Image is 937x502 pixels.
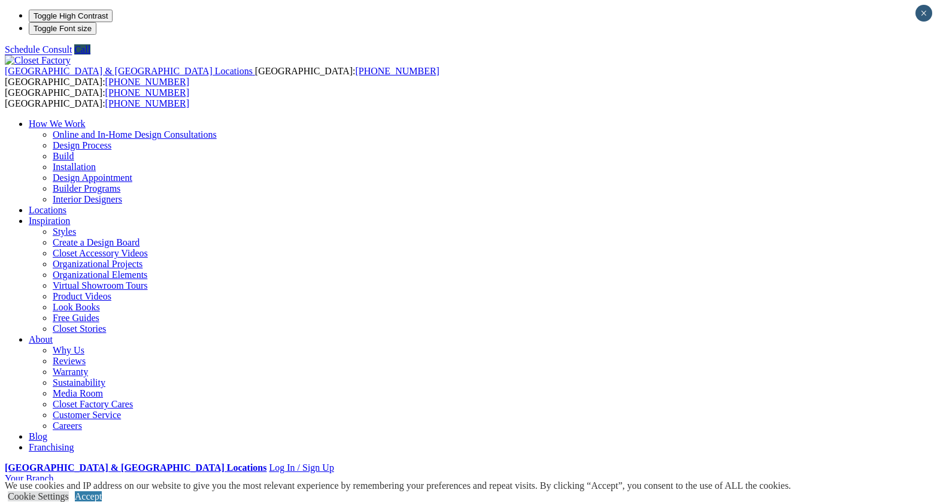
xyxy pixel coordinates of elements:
[53,270,147,280] a: Organizational Elements
[269,462,333,473] a: Log In / Sign Up
[53,237,140,247] a: Create a Design Board
[53,194,122,204] a: Interior Designers
[5,66,255,76] a: [GEOGRAPHIC_DATA] & [GEOGRAPHIC_DATA] Locations
[5,480,791,491] div: We use cookies and IP address on our website to give you the most relevant experience by remember...
[75,491,102,501] a: Accept
[53,356,86,366] a: Reviews
[5,66,439,87] span: [GEOGRAPHIC_DATA]: [GEOGRAPHIC_DATA]:
[53,399,133,409] a: Closet Factory Cares
[53,226,76,237] a: Styles
[5,44,72,55] a: Schedule Consult
[53,377,105,388] a: Sustainability
[34,24,92,33] span: Toggle Font size
[53,173,132,183] a: Design Appointment
[5,66,253,76] span: [GEOGRAPHIC_DATA] & [GEOGRAPHIC_DATA] Locations
[53,410,121,420] a: Customer Service
[53,367,88,377] a: Warranty
[34,11,108,20] span: Toggle High Contrast
[29,334,53,344] a: About
[105,87,189,98] a: [PHONE_NUMBER]
[29,119,86,129] a: How We Work
[915,5,932,22] button: Close
[53,129,217,140] a: Online and In-Home Design Consultations
[5,87,189,108] span: [GEOGRAPHIC_DATA]: [GEOGRAPHIC_DATA]:
[29,22,96,35] button: Toggle Font size
[53,313,99,323] a: Free Guides
[53,291,111,301] a: Product Videos
[29,442,74,452] a: Franchising
[53,388,103,398] a: Media Room
[53,280,148,291] a: Virtual Showroom Tours
[53,183,120,193] a: Builder Programs
[74,44,90,55] a: Call
[53,248,148,258] a: Closet Accessory Videos
[355,66,439,76] a: [PHONE_NUMBER]
[105,98,189,108] a: [PHONE_NUMBER]
[53,323,106,334] a: Closet Stories
[53,259,142,269] a: Organizational Projects
[29,431,47,441] a: Blog
[105,77,189,87] a: [PHONE_NUMBER]
[53,421,82,431] a: Careers
[53,302,100,312] a: Look Books
[8,491,69,501] a: Cookie Settings
[5,473,53,483] a: Your Branch
[53,140,111,150] a: Design Process
[53,345,84,355] a: Why Us
[53,162,96,172] a: Installation
[5,55,71,66] img: Closet Factory
[5,462,266,473] a: [GEOGRAPHIC_DATA] & [GEOGRAPHIC_DATA] Locations
[29,216,70,226] a: Inspiration
[29,10,113,22] button: Toggle High Contrast
[53,151,74,161] a: Build
[29,205,66,215] a: Locations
